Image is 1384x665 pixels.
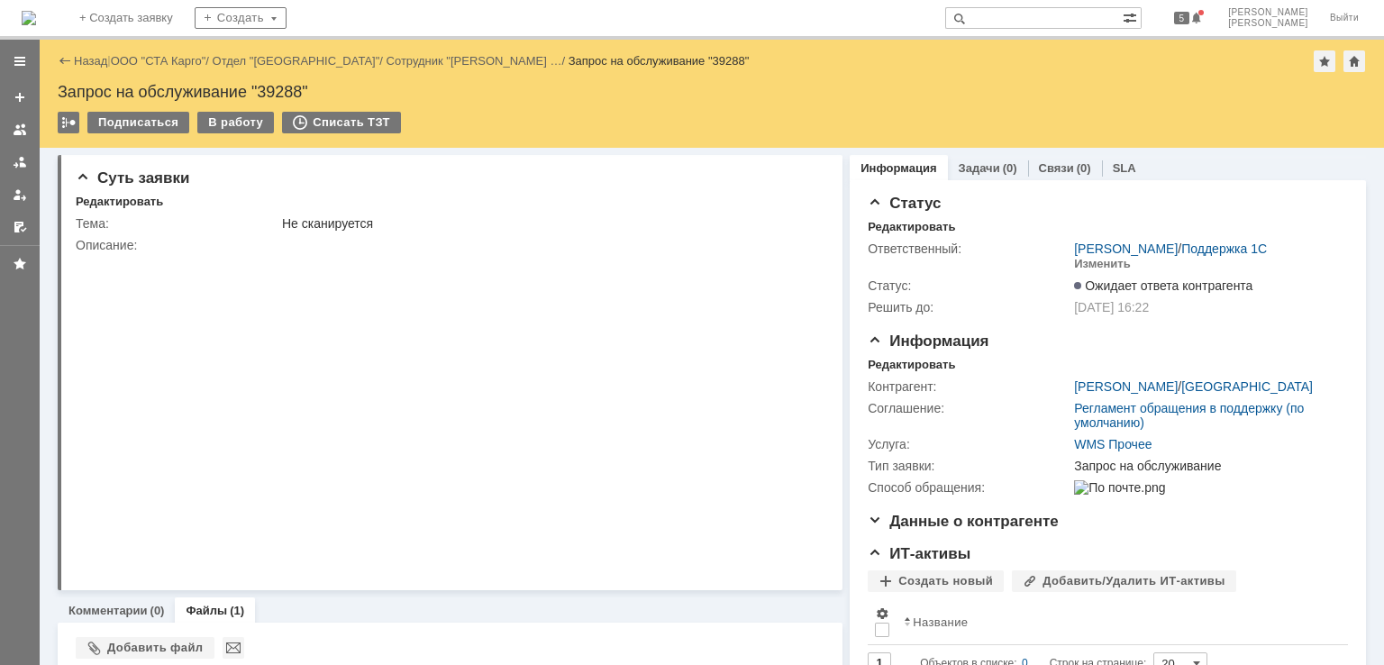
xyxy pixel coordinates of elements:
a: SLA [1113,161,1136,175]
a: [PERSON_NAME] [1074,241,1178,256]
a: Комментарии [68,604,148,617]
a: Заявки на командах [5,115,34,144]
a: Заявки в моей ответственности [5,148,34,177]
div: | [107,53,110,67]
img: По почте.png [1074,480,1165,495]
span: [PERSON_NAME] [1228,18,1308,29]
div: Редактировать [76,195,163,209]
div: / [1074,241,1267,256]
a: Регламент обращения в поддержку (по умолчанию) [1074,401,1304,430]
div: / [387,54,569,68]
span: 5 [1174,12,1190,24]
span: Настройки [875,606,889,621]
div: Статус: [868,278,1070,293]
span: ИТ-активы [868,545,970,562]
img: logo [22,11,36,25]
div: / [1074,379,1313,394]
span: [DATE] 16:22 [1074,300,1149,314]
span: Статус [868,195,941,212]
div: (1) [230,604,244,617]
div: Тема: [76,216,278,231]
a: Связи [1039,161,1074,175]
div: Контрагент: [868,379,1070,394]
a: Информация [860,161,936,175]
div: Решить до: [868,300,1070,314]
div: Запрос на обслуживание "39288" [569,54,750,68]
div: Сделать домашней страницей [1343,50,1365,72]
div: Редактировать [868,358,955,372]
div: Добавить в избранное [1314,50,1335,72]
a: Файлы [186,604,227,617]
span: Данные о контрагенте [868,513,1059,530]
a: Создать заявку [5,83,34,112]
a: Назад [74,54,107,68]
span: Ожидает ответа контрагента [1074,278,1252,293]
a: Отдел "[GEOGRAPHIC_DATA]" [213,54,380,68]
div: Не сканируется [282,216,817,231]
div: Описание: [76,238,821,252]
div: (0) [150,604,165,617]
div: / [213,54,387,68]
a: Поддержка 1С [1181,241,1267,256]
span: [PERSON_NAME] [1228,7,1308,18]
div: Услуга: [868,437,1070,451]
span: Информация [868,332,988,350]
div: Запрос на обслуживание [1074,459,1339,473]
a: Мои согласования [5,213,34,241]
span: Расширенный поиск [1123,8,1141,25]
a: Сотрудник "[PERSON_NAME] … [387,54,562,68]
div: (0) [1003,161,1017,175]
div: Тип заявки: [868,459,1070,473]
th: Название [897,599,1334,645]
div: Изменить [1074,257,1131,271]
span: Суть заявки [76,169,189,187]
div: / [111,54,213,68]
div: Отправить выбранные файлы [223,637,244,659]
a: WMS Прочее [1074,437,1152,451]
a: Задачи [959,161,1000,175]
div: (0) [1077,161,1091,175]
div: Соглашение: [868,401,1070,415]
a: [GEOGRAPHIC_DATA] [1181,379,1313,394]
div: Запрос на обслуживание "39288" [58,83,1366,101]
div: Работа с массовостью [58,112,79,133]
div: Создать [195,7,287,29]
div: Название [913,615,968,629]
a: ООО "СТА Карго" [111,54,206,68]
div: Способ обращения: [868,480,1070,495]
div: Редактировать [868,220,955,234]
div: Ответственный: [868,241,1070,256]
a: [PERSON_NAME] [1074,379,1178,394]
a: Мои заявки [5,180,34,209]
a: Перейти на домашнюю страницу [22,11,36,25]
